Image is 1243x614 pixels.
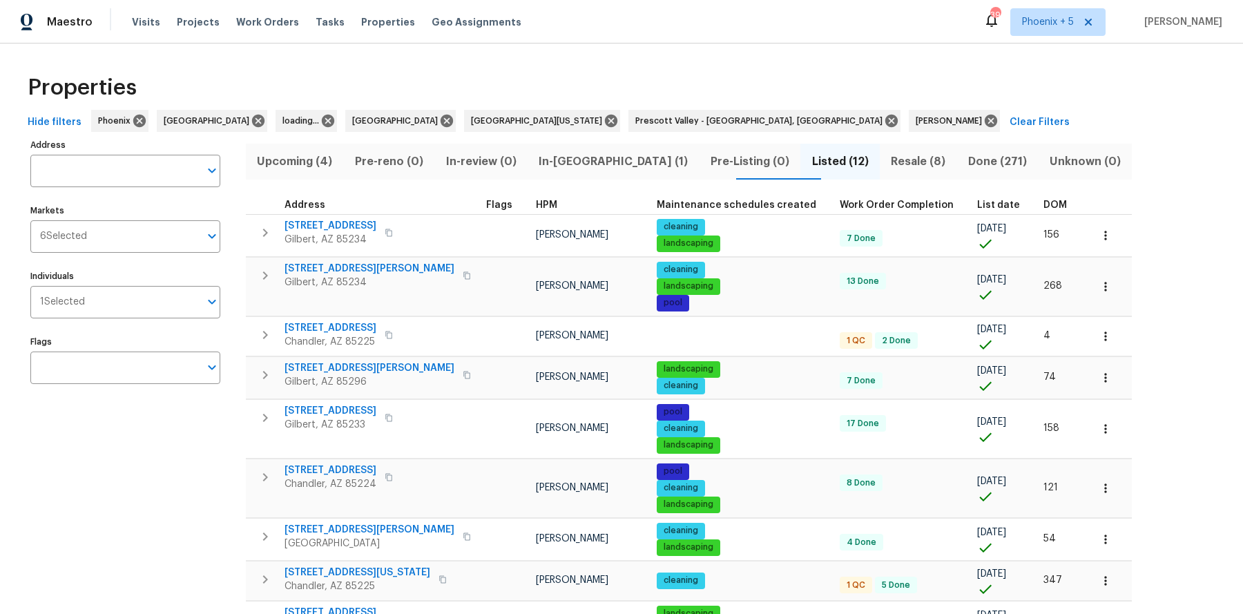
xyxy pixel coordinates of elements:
[1010,114,1070,131] span: Clear Filters
[177,15,220,29] span: Projects
[1046,152,1124,171] span: Unknown (0)
[285,477,376,491] span: Chandler, AZ 85224
[658,466,688,477] span: pool
[22,110,87,135] button: Hide filters
[352,114,443,128] span: [GEOGRAPHIC_DATA]
[1004,110,1075,135] button: Clear Filters
[841,276,885,287] span: 13 Done
[285,566,430,579] span: [STREET_ADDRESS][US_STATE]
[536,534,608,544] span: [PERSON_NAME]
[658,439,719,451] span: landscaping
[658,363,719,375] span: landscaping
[658,423,704,434] span: cleaning
[486,200,512,210] span: Flags
[202,227,222,246] button: Open
[132,15,160,29] span: Visits
[658,406,688,418] span: pool
[658,575,704,586] span: cleaning
[841,537,882,548] span: 4 Done
[1022,15,1074,29] span: Phoenix + 5
[285,463,376,477] span: [STREET_ADDRESS]
[876,335,916,347] span: 2 Done
[536,483,608,492] span: [PERSON_NAME]
[276,110,337,132] div: loading...
[1043,281,1062,291] span: 268
[443,152,519,171] span: In-review (0)
[352,152,427,171] span: Pre-reno (0)
[282,114,325,128] span: loading...
[658,525,704,537] span: cleaning
[977,417,1006,427] span: [DATE]
[990,8,1000,22] div: 39
[1043,331,1050,340] span: 4
[658,280,719,292] span: landscaping
[316,17,345,27] span: Tasks
[536,575,608,585] span: [PERSON_NAME]
[977,366,1006,376] span: [DATE]
[635,114,888,128] span: Prescott Valley - [GEOGRAPHIC_DATA], [GEOGRAPHIC_DATA]
[658,297,688,309] span: pool
[1043,372,1056,382] span: 74
[841,418,885,430] span: 17 Done
[840,200,954,210] span: Work Order Completion
[285,262,454,276] span: [STREET_ADDRESS][PERSON_NAME]
[30,272,220,280] label: Individuals
[202,358,222,377] button: Open
[977,275,1006,285] span: [DATE]
[536,423,608,433] span: [PERSON_NAME]
[658,221,704,233] span: cleaning
[977,477,1006,486] span: [DATE]
[236,15,299,29] span: Work Orders
[285,523,454,537] span: [STREET_ADDRESS][PERSON_NAME]
[809,152,871,171] span: Listed (12)
[285,233,376,247] span: Gilbert, AZ 85234
[628,110,900,132] div: Prescott Valley - [GEOGRAPHIC_DATA], [GEOGRAPHIC_DATA]
[285,579,430,593] span: Chandler, AZ 85225
[91,110,148,132] div: Phoenix
[1043,575,1062,585] span: 347
[28,114,81,131] span: Hide filters
[536,331,608,340] span: [PERSON_NAME]
[536,372,608,382] span: [PERSON_NAME]
[841,477,881,489] span: 8 Done
[916,114,987,128] span: [PERSON_NAME]
[285,219,376,233] span: [STREET_ADDRESS]
[841,335,871,347] span: 1 QC
[658,499,719,510] span: landscaping
[977,528,1006,537] span: [DATE]
[977,200,1020,210] span: List date
[98,114,136,128] span: Phoenix
[285,335,376,349] span: Chandler, AZ 85225
[841,375,881,387] span: 7 Done
[977,325,1006,334] span: [DATE]
[888,152,949,171] span: Resale (8)
[285,404,376,418] span: [STREET_ADDRESS]
[1043,483,1058,492] span: 121
[345,110,456,132] div: [GEOGRAPHIC_DATA]
[909,110,1000,132] div: [PERSON_NAME]
[254,152,336,171] span: Upcoming (4)
[157,110,267,132] div: [GEOGRAPHIC_DATA]
[536,281,608,291] span: [PERSON_NAME]
[285,375,454,389] span: Gilbert, AZ 85296
[30,141,220,149] label: Address
[841,233,881,244] span: 7 Done
[977,569,1006,579] span: [DATE]
[471,114,608,128] span: [GEOGRAPHIC_DATA][US_STATE]
[432,15,521,29] span: Geo Assignments
[1043,200,1067,210] span: DOM
[977,224,1006,233] span: [DATE]
[202,161,222,180] button: Open
[657,200,816,210] span: Maintenance schedules created
[536,230,608,240] span: [PERSON_NAME]
[536,152,691,171] span: In-[GEOGRAPHIC_DATA] (1)
[1043,423,1059,433] span: 158
[285,361,454,375] span: [STREET_ADDRESS][PERSON_NAME]
[658,541,719,553] span: landscaping
[1043,230,1059,240] span: 156
[30,207,220,215] label: Markets
[30,338,220,346] label: Flags
[1043,534,1056,544] span: 54
[965,152,1030,171] span: Done (271)
[285,321,376,335] span: [STREET_ADDRESS]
